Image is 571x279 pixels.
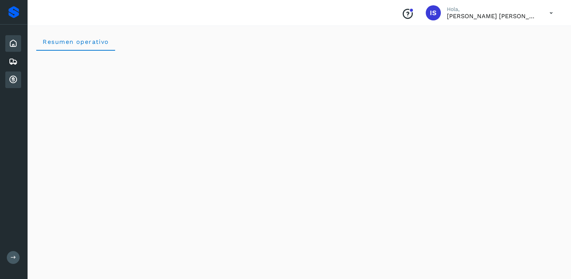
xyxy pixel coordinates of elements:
[5,35,21,52] div: Inicio
[447,6,537,12] p: Hola,
[5,53,21,70] div: Embarques
[42,38,109,45] span: Resumen operativo
[447,12,537,20] p: Ivonne Selene Uribe Gutierrez
[5,71,21,88] div: Cuentas por cobrar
